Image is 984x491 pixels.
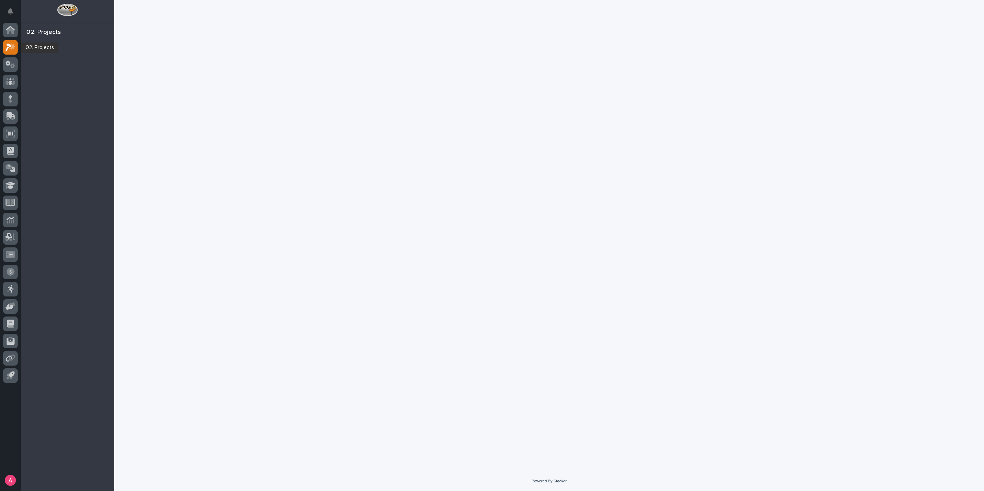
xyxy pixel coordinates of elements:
div: 02. Projects [26,29,61,36]
button: Notifications [3,4,18,19]
a: Powered By Stacker [531,479,566,483]
button: users-avatar [3,473,18,488]
div: Notifications [9,8,18,19]
img: Workspace Logo [57,3,78,16]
